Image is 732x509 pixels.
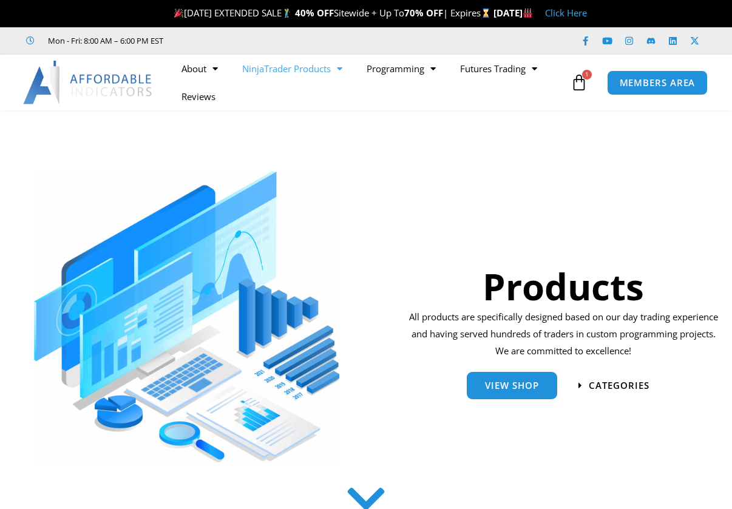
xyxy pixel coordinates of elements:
[493,7,533,19] strong: [DATE]
[545,7,587,19] a: Click Here
[174,8,183,18] img: 🎉
[34,171,339,462] img: ProductsSection scaled | Affordable Indicators – NinjaTrader
[171,7,493,19] span: [DATE] EXTENDED SALE Sitewide + Up To | Expires
[45,33,163,48] span: Mon - Fri: 8:00 AM – 6:00 PM EST
[481,8,490,18] img: ⌛
[467,372,557,399] a: View Shop
[578,381,649,390] a: categories
[589,381,649,390] span: categories
[404,261,723,312] h1: Products
[180,35,362,47] iframe: Customer reviews powered by Trustpilot
[448,55,549,83] a: Futures Trading
[607,70,708,95] a: MEMBERS AREA
[620,78,696,87] span: MEMBERS AREA
[552,65,606,100] a: 1
[404,309,723,360] p: All products are specifically designed based on our day trading experience and having served hund...
[169,55,568,110] nav: Menu
[523,8,532,18] img: 🏭
[354,55,448,83] a: Programming
[169,83,228,110] a: Reviews
[282,8,291,18] img: 🏌️‍♂️
[485,381,539,390] span: View Shop
[582,70,592,79] span: 1
[23,61,154,104] img: LogoAI | Affordable Indicators – NinjaTrader
[404,7,443,19] strong: 70% OFF
[230,55,354,83] a: NinjaTrader Products
[295,7,334,19] strong: 40% OFF
[169,55,230,83] a: About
